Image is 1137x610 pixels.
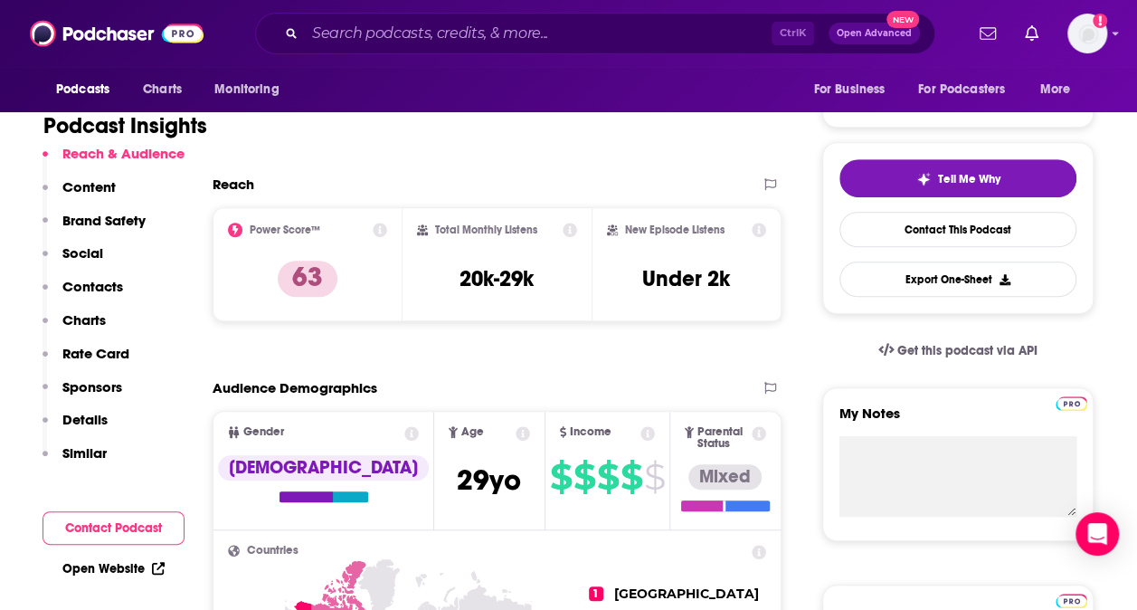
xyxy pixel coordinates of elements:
[1075,512,1119,556] div: Open Intercom Messenger
[43,444,107,478] button: Similar
[839,405,1076,436] label: My Notes
[906,72,1031,107] button: open menu
[813,77,885,102] span: For Business
[213,176,254,193] h2: Reach
[30,16,204,51] img: Podchaser - Follow, Share and Rate Podcasts
[1056,394,1087,411] a: Pro website
[829,23,920,44] button: Open AdvancedNew
[43,411,108,444] button: Details
[62,561,165,577] a: Open Website
[570,426,611,438] span: Income
[772,22,814,45] span: Ctrl K
[213,379,377,396] h2: Audience Demographics
[43,178,116,212] button: Content
[43,112,207,139] h1: Podcast Insights
[43,145,185,178] button: Reach & Audience
[625,224,725,236] h2: New Episode Listens
[218,455,429,481] div: [DEMOGRAPHIC_DATA]
[1067,14,1107,53] img: User Profile
[43,212,146,245] button: Brand Safety
[460,265,534,292] h3: 20k-29k
[839,212,1076,247] a: Contact This Podcast
[143,77,182,102] span: Charts
[43,72,133,107] button: open menu
[839,159,1076,197] button: tell me why sparkleTell Me Why
[614,586,759,602] span: [GEOGRAPHIC_DATA]
[62,378,122,396] p: Sponsors
[62,311,106,329] p: Charts
[457,462,521,498] span: 29 yo
[62,411,108,428] p: Details
[202,72,302,107] button: open menu
[305,19,772,48] input: Search podcasts, credits, & more...
[589,586,603,601] span: 1
[864,329,1052,373] a: Get this podcast via API
[62,444,107,462] p: Similar
[1056,396,1087,411] img: Podchaser Pro
[247,545,298,557] span: Countries
[43,378,122,412] button: Sponsors
[62,345,129,362] p: Rate Card
[43,311,106,345] button: Charts
[214,77,279,102] span: Monitoring
[642,265,730,292] h3: Under 2k
[697,426,749,450] span: Parental Status
[43,345,129,378] button: Rate Card
[131,72,193,107] a: Charts
[1028,72,1094,107] button: open menu
[43,511,185,545] button: Contact Podcast
[62,212,146,229] p: Brand Safety
[278,261,337,297] p: 63
[839,262,1076,297] button: Export One-Sheet
[1056,594,1087,608] img: Podchaser Pro
[62,244,103,262] p: Social
[56,77,109,102] span: Podcasts
[621,462,642,491] span: $
[573,462,595,491] span: $
[972,18,1003,49] a: Show notifications dropdown
[1018,18,1046,49] a: Show notifications dropdown
[938,172,1000,186] span: Tell Me Why
[1056,591,1087,608] a: Pro website
[886,11,919,28] span: New
[43,278,123,311] button: Contacts
[1093,14,1107,28] svg: Add a profile image
[897,343,1038,358] span: Get this podcast via API
[62,145,185,162] p: Reach & Audience
[62,178,116,195] p: Content
[250,224,320,236] h2: Power Score™
[916,172,931,186] img: tell me why sparkle
[550,462,572,491] span: $
[597,462,619,491] span: $
[243,426,284,438] span: Gender
[644,462,665,491] span: $
[837,29,912,38] span: Open Advanced
[1067,14,1107,53] span: Logged in as Morgan16
[43,244,103,278] button: Social
[435,224,537,236] h2: Total Monthly Listens
[918,77,1005,102] span: For Podcasters
[255,13,935,54] div: Search podcasts, credits, & more...
[1040,77,1071,102] span: More
[461,426,484,438] span: Age
[688,464,762,490] div: Mixed
[801,72,907,107] button: open menu
[1067,14,1107,53] button: Show profile menu
[62,278,123,295] p: Contacts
